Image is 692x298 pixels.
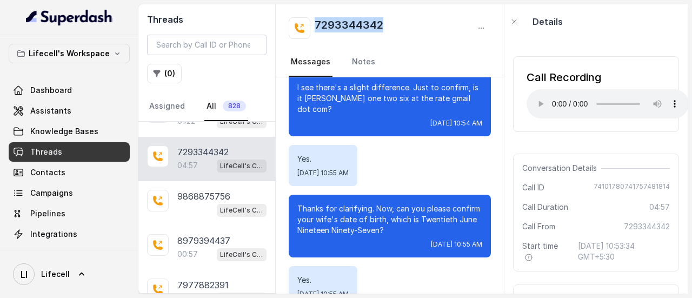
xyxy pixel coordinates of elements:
span: 828 [223,101,246,111]
a: Assistants [9,101,130,121]
p: LifeCell's Call Assistant [220,116,263,127]
span: API Settings [30,249,77,260]
p: 7293344342 [177,145,229,158]
a: Pipelines [9,204,130,223]
nav: Tabs [289,48,491,77]
span: Campaigns [30,188,73,198]
span: Dashboard [30,85,72,96]
span: Contacts [30,167,65,178]
a: Threads [9,142,130,162]
a: Contacts [9,163,130,182]
button: (0) [147,64,182,83]
img: light.svg [26,9,113,26]
span: [DATE] 10:53:34 GMT+5:30 [578,241,670,262]
p: 04:57 [177,160,198,171]
a: All828 [204,92,248,121]
span: Assistants [30,105,71,116]
p: Yes. [297,154,349,164]
span: 74101780741757481814 [594,182,670,193]
a: API Settings [9,245,130,264]
p: Details [533,15,563,28]
p: I see there's a slight difference. Just to confirm, is it [PERSON_NAME] one two six at the rate g... [297,82,482,115]
span: Call From [522,221,555,232]
button: Lifecell's Workspace [9,44,130,63]
a: Integrations [9,224,130,244]
span: [DATE] 10:55 AM [297,169,349,177]
span: Integrations [30,229,77,240]
a: Assigned [147,92,187,121]
p: Lifecell's Workspace [29,47,110,60]
input: Search by Call ID or Phone Number [147,35,267,55]
span: Threads [30,147,62,157]
p: LifeCell's Call Assistant [220,249,263,260]
span: 7293344342 [624,221,670,232]
span: Call ID [522,182,544,193]
a: Dashboard [9,81,130,100]
div: Call Recording [527,70,689,85]
p: 9868875756 [177,190,230,203]
a: Messages [289,48,332,77]
text: LI [21,269,28,280]
p: Yes. [297,275,349,286]
span: Conversation Details [522,163,601,174]
p: Thanks for clarifying. Now, can you please confirm your wife's date of birth, which is Twentieth ... [297,203,482,236]
a: Knowledge Bases [9,122,130,141]
p: 8979394437 [177,234,230,247]
p: 7977882391 [177,279,229,292]
a: Lifecell [9,259,130,289]
span: Call Duration [522,202,568,213]
span: 04:57 [649,202,670,213]
p: 00:57 [177,249,198,260]
span: Start time [522,241,569,262]
a: Notes [350,48,377,77]
nav: Tabs [147,92,267,121]
audio: Your browser does not support the audio element. [527,89,689,118]
span: Knowledge Bases [30,126,98,137]
a: Campaigns [9,183,130,203]
h2: Threads [147,13,267,26]
span: Pipelines [30,208,65,219]
p: LifeCell's Call Assistant [220,161,263,171]
p: LifeCell's Call Assistant [220,205,263,216]
span: [DATE] 10:54 AM [430,119,482,128]
h2: 7293344342 [315,17,383,39]
span: [DATE] 10:55 AM [431,240,482,249]
span: Lifecell [41,269,70,280]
